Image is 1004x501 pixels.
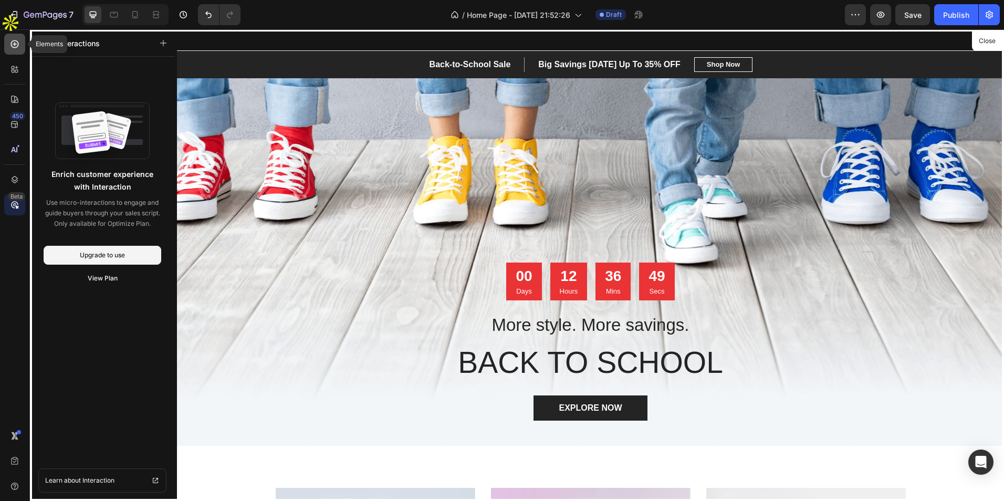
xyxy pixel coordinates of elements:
div: Beta [8,192,25,201]
p: Use micro-interactions to engage and guide buyers through your sales script. [44,197,161,218]
span: Learn about Interaction [45,475,114,486]
div: 450 [10,112,25,120]
a: Learn about Interaction [38,468,166,493]
button: View Plan [44,269,161,288]
div: Open Intercom Messenger [968,450,993,475]
p: Only available for Optimize Plan. [44,218,161,229]
button: Upgrade to use [44,246,161,265]
div: Upgrade to use [80,250,125,260]
p: Enrich customer experience with Interaction [46,168,159,193]
iframe: Design area [177,29,1004,501]
p: Page interactions [38,38,100,49]
div: View Plan [88,274,118,283]
button: Close [974,34,1000,49]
